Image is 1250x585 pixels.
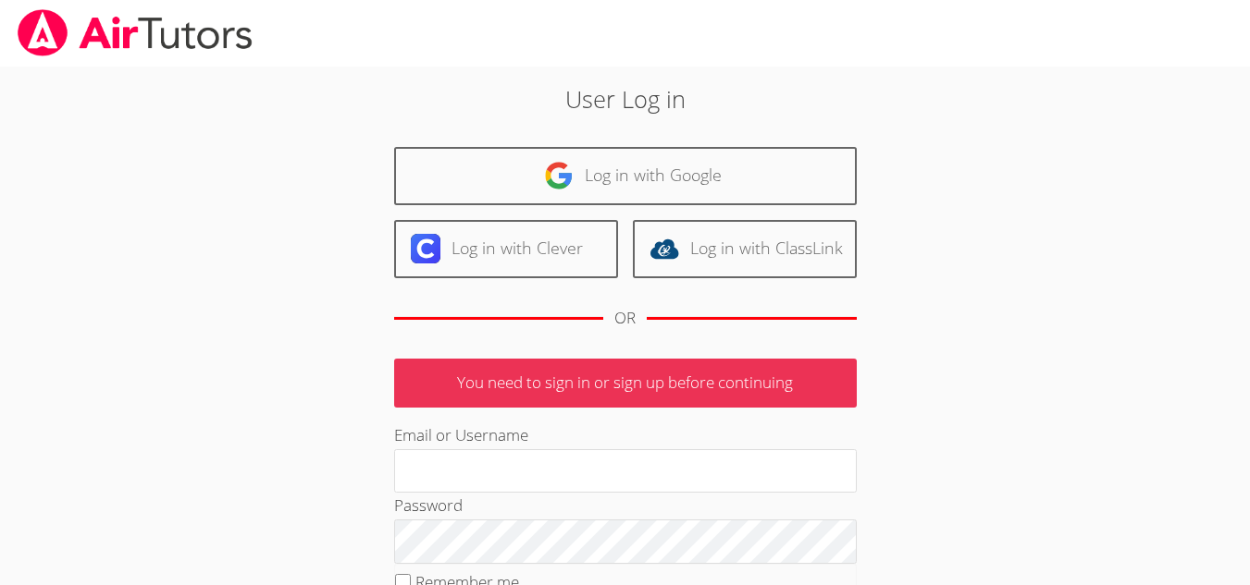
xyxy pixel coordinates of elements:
img: clever-logo-6eab21bc6e7a338710f1a6ff85c0baf02591cd810cc4098c63d3a4b26e2feb20.svg [411,234,440,263]
img: classlink-logo-d6bb404cc1216ec64c9a2012d9dc4662098be43eaf13dc465df04b49fa7ab582.svg [650,234,679,263]
img: airtutors_banner-c4298cdbf04f3fff15de1276eac7730deb9818008684d7c2e4769d2f7ddbe033.png [16,9,254,56]
img: google-logo-50288ca7cdecda66e5e0955fdab243c47b7ad437acaf1139b6f446037453330a.svg [544,161,574,190]
p: You need to sign in or sign up before continuing [394,359,857,408]
h2: User Log in [288,81,963,116]
a: Log in with Google [394,147,857,205]
label: Email or Username [394,424,528,445]
a: Log in with ClassLink [633,220,857,278]
a: Log in with Clever [394,220,618,278]
label: Password [394,494,463,516]
div: OR [614,305,636,332]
